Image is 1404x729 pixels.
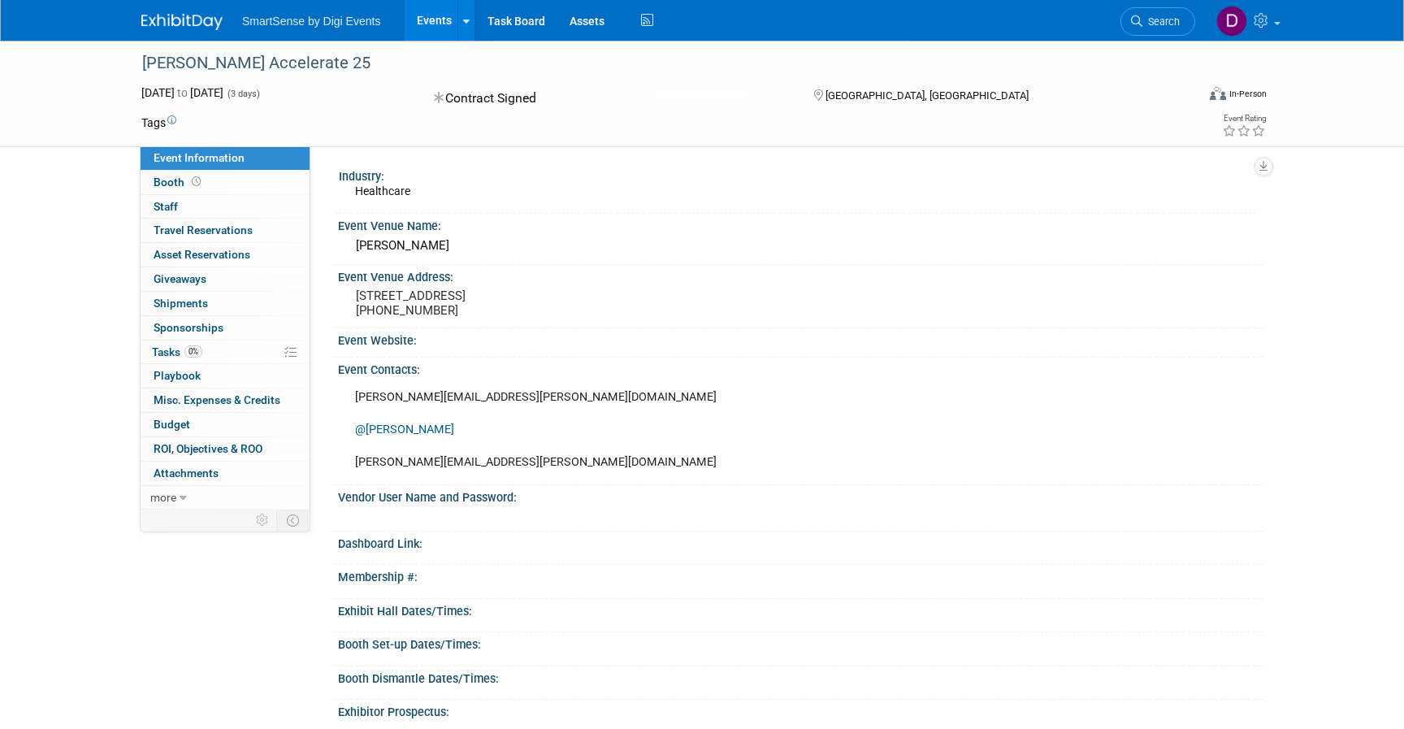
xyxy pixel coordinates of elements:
a: ROI, Objectives & ROO [141,437,310,461]
div: [PERSON_NAME] [350,233,1250,258]
div: Event Website: [338,328,1263,349]
a: Tasks0% [141,341,310,364]
div: In-Person [1228,88,1267,100]
span: Misc. Expenses & Credits [154,393,280,406]
span: Tasks [152,345,202,358]
div: Exhibit Hall Dates/Times: [338,599,1263,619]
div: Exhibitor Prospectus: [338,700,1263,720]
span: ROI, Objectives & ROO [154,442,262,455]
span: Travel Reservations [154,223,253,236]
div: [PERSON_NAME] Accelerate 25 [136,49,1171,78]
span: [DATE] [DATE] [141,86,223,99]
a: Playbook [141,364,310,388]
span: (3 days) [226,89,260,99]
span: Attachments [154,466,219,479]
span: SmartSense by Digi Events [242,15,380,28]
span: [GEOGRAPHIC_DATA], [GEOGRAPHIC_DATA] [825,89,1029,102]
span: Shipments [154,297,208,310]
span: Staff [154,200,178,213]
span: to [175,86,190,99]
img: Format-Inperson.png [1210,87,1226,100]
a: Booth [141,171,310,194]
a: Asset Reservations [141,243,310,267]
div: Contract Signed [429,85,788,113]
a: Shipments [141,292,310,315]
span: Event Information [154,151,245,164]
a: Sponsorships [141,316,310,340]
a: Giveaways [141,267,310,291]
td: Personalize Event Tab Strip [249,510,277,531]
div: Booth Dismantle Dates/Times: [338,666,1263,687]
span: Booth [154,176,204,189]
div: Event Venue Address: [338,265,1263,285]
img: ExhibitDay [141,14,223,30]
div: Event Venue Name: [338,214,1263,234]
div: Dashboard Link: [338,532,1263,552]
span: Sponsorships [154,321,223,334]
span: more [150,491,176,504]
span: Giveaways [154,272,206,285]
a: @[PERSON_NAME] [355,423,454,436]
pre: [STREET_ADDRESS] [PHONE_NUMBER] [356,289,705,318]
a: Staff [141,195,310,219]
a: Attachments [141,462,310,485]
td: Tags [141,115,176,131]
div: Event Rating [1222,115,1266,123]
td: Toggle Event Tabs [277,510,310,531]
div: Membership #: [338,565,1263,585]
a: Event Information [141,146,310,170]
a: Budget [141,413,310,436]
a: Travel Reservations [141,219,310,242]
div: Industry: [339,164,1255,184]
span: Budget [154,418,190,431]
span: Search [1142,15,1180,28]
div: Booth Set-up Dates/Times: [338,632,1263,653]
span: Playbook [154,369,201,382]
span: Asset Reservations [154,248,250,261]
img: Dan Tiernan [1216,6,1247,37]
div: [PERSON_NAME][EMAIL_ADDRESS][PERSON_NAME][DOMAIN_NAME] [PERSON_NAME][EMAIL_ADDRESS][PERSON_NAME][... [344,381,1082,479]
span: 0% [184,345,202,358]
a: more [141,486,310,510]
div: Event Format [1099,85,1267,109]
a: Search [1120,7,1195,36]
div: Event Contacts: [338,358,1263,378]
a: Misc. Expenses & Credits [141,388,310,412]
span: Healthcare [355,184,410,197]
div: Vendor User Name and Password: [338,485,1263,506]
span: Booth not reserved yet [188,176,204,188]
